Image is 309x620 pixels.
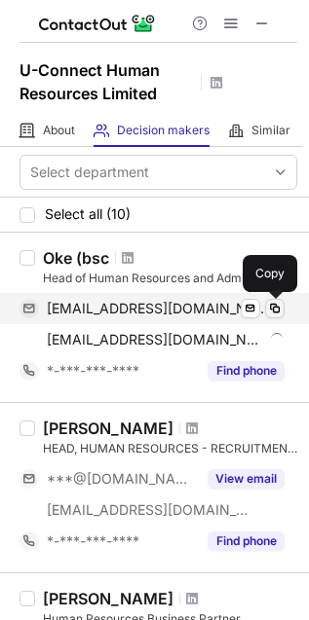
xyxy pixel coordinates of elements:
img: ContactOut v5.3.10 [39,12,156,35]
button: Reveal Button [208,361,285,381]
button: Reveal Button [208,469,285,489]
div: [PERSON_NAME] [43,589,174,608]
span: [EMAIL_ADDRESS][DOMAIN_NAME] [47,300,270,317]
span: [EMAIL_ADDRESS][DOMAIN_NAME] [47,501,250,519]
span: About [43,123,75,138]
div: HEAD, HUMAN RESOURCES - RECRUITMENT & OUTSOURCING [43,440,297,457]
span: Decision makers [117,123,210,138]
div: [PERSON_NAME] [43,419,174,438]
div: Head of Human Resources and Administration [43,270,297,287]
button: Reveal Button [208,531,285,551]
div: Select department [30,163,149,182]
span: ***@[DOMAIN_NAME] [47,470,196,488]
h1: U-Connect Human Resources Limited [19,58,195,105]
span: Similar [251,123,290,138]
span: Select all (10) [45,206,131,222]
div: Oke (bsc [43,248,109,268]
span: [EMAIL_ADDRESS][DOMAIN_NAME] [47,331,263,348]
